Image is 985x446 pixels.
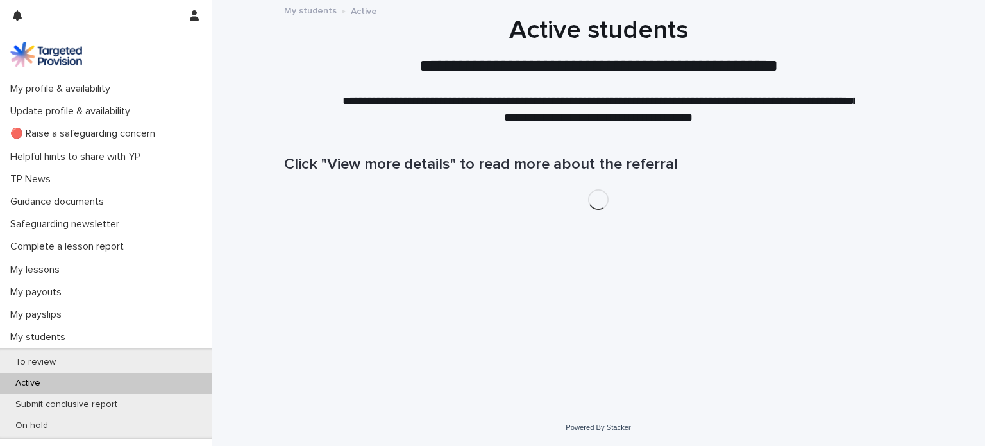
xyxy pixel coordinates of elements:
[5,309,72,321] p: My payslips
[5,128,165,140] p: 🔴 Raise a safeguarding concern
[284,3,337,17] a: My students
[284,155,913,174] h1: Click "View more details" to read more about the referral
[5,420,58,431] p: On hold
[5,241,134,253] p: Complete a lesson report
[10,42,82,67] img: M5nRWzHhSzIhMunXDL62
[351,3,377,17] p: Active
[5,196,114,208] p: Guidance documents
[5,173,61,185] p: TP News
[566,424,630,431] a: Powered By Stacker
[5,331,76,343] p: My students
[5,151,151,163] p: Helpful hints to share with YP
[5,286,72,298] p: My payouts
[284,15,913,46] h1: Active students
[5,399,128,410] p: Submit conclusive report
[5,357,66,368] p: To review
[5,83,121,95] p: My profile & availability
[5,378,51,389] p: Active
[5,264,70,276] p: My lessons
[5,105,140,117] p: Update profile & availability
[5,218,130,230] p: Safeguarding newsletter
